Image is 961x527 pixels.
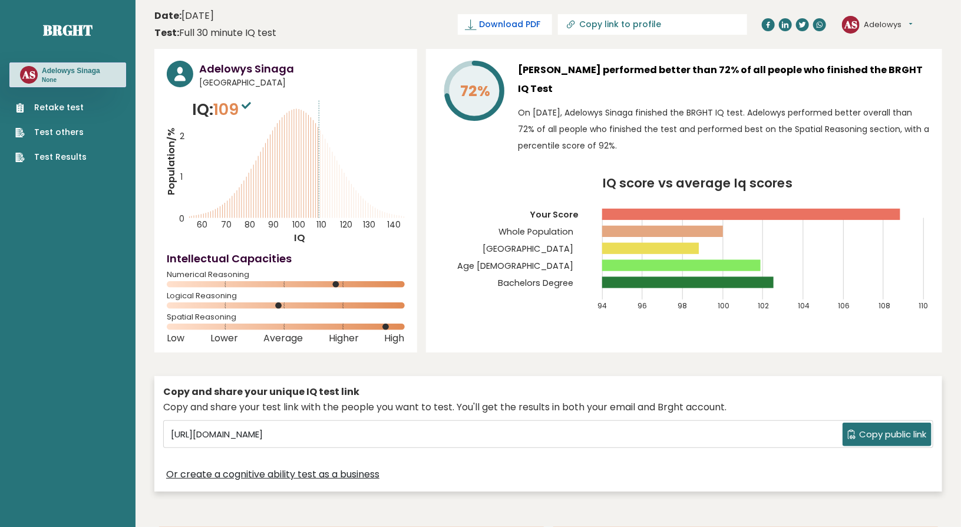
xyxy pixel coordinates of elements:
[292,219,305,230] tspan: 100
[838,301,850,311] tspan: 106
[363,219,375,230] tspan: 130
[43,21,93,39] a: Brght
[213,98,254,120] span: 109
[919,301,928,311] tspan: 110
[864,19,913,31] button: Adelowys
[210,336,238,341] span: Lower
[519,61,930,98] h3: [PERSON_NAME] performed better than 72% of all people who finished the BRGHT IQ Test
[340,219,352,230] tspan: 120
[15,101,87,114] a: Retake test
[154,9,181,22] b: Date:
[483,243,573,255] tspan: [GEOGRAPHIC_DATA]
[22,68,35,81] text: AS
[530,209,579,221] tspan: Your Score
[197,219,207,230] tspan: 60
[167,251,405,266] h4: Intellectual Capacities
[479,18,540,31] span: Download PDF
[163,385,933,399] div: Copy and share your unique IQ test link
[164,128,178,195] tspan: Population/%
[758,301,769,311] tspan: 102
[498,277,573,289] tspan: Bachelors Degree
[179,213,184,225] tspan: 0
[154,26,276,40] div: Full 30 minute IQ test
[15,126,87,139] a: Test others
[268,219,279,230] tspan: 90
[221,219,232,230] tspan: 70
[718,301,729,311] tspan: 100
[597,301,607,311] tspan: 94
[163,400,933,414] div: Copy and share your test link with the people you want to test. You'll get the results in both yo...
[460,81,490,101] tspan: 72%
[879,301,890,311] tspan: 108
[385,336,405,341] span: High
[15,151,87,163] a: Test Results
[457,260,573,272] tspan: Age [DEMOGRAPHIC_DATA]
[42,76,100,84] p: None
[192,98,254,121] p: IQ:
[180,131,184,142] tspan: 2
[167,272,405,277] span: Numerical Reasoning
[498,226,573,238] tspan: Whole Population
[199,77,405,89] span: [GEOGRAPHIC_DATA]
[42,66,100,75] h3: Adelowys Sinaga
[458,14,552,35] a: Download PDF
[329,336,359,341] span: Higher
[294,231,305,245] tspan: IQ
[678,301,687,311] tspan: 98
[245,219,255,230] tspan: 80
[844,17,857,31] text: AS
[387,219,401,230] tspan: 140
[154,9,214,23] time: [DATE]
[317,219,327,230] tspan: 110
[167,336,184,341] span: Low
[519,104,930,154] p: On [DATE], Adelowys Sinaga finished the BRGHT IQ test. Adelowys performed better overall than 72%...
[154,26,179,39] b: Test:
[166,467,379,482] a: Or create a cognitive ability test as a business
[167,315,405,320] span: Spatial Reasoning
[167,294,405,298] span: Logical Reasoning
[263,336,303,341] span: Average
[603,174,792,193] tspan: IQ score vs average Iq scores
[859,428,926,442] span: Copy public link
[638,301,647,311] tspan: 96
[798,301,810,311] tspan: 104
[843,423,932,446] button: Copy public link
[199,61,405,77] h3: Adelowys Sinaga
[180,172,183,183] tspan: 1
